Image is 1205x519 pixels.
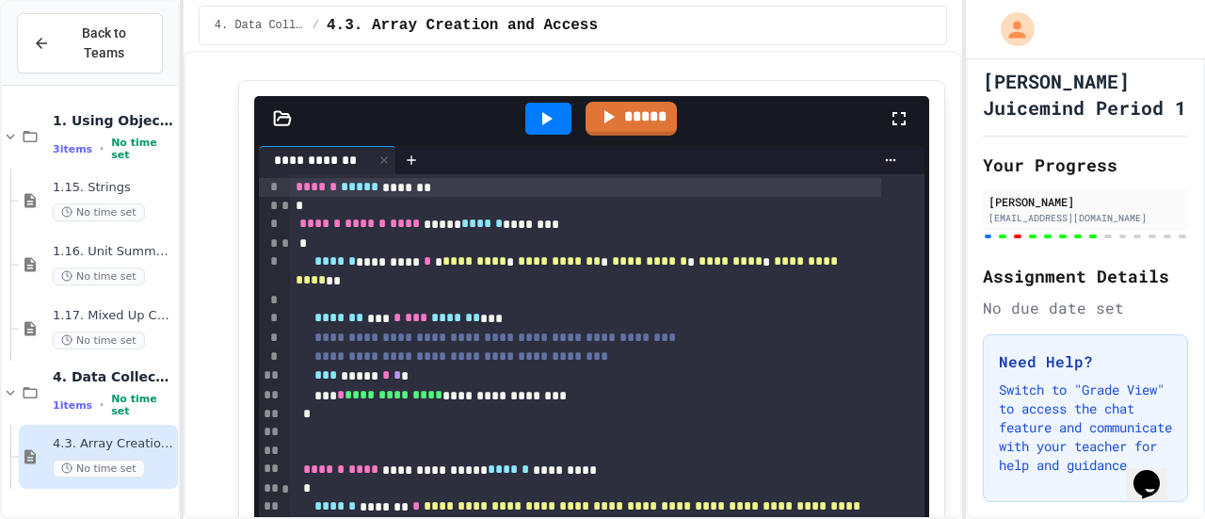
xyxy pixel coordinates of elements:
span: No time set [111,137,174,161]
span: No time set [53,268,145,285]
div: No due date set [983,297,1188,319]
h3: Need Help? [999,350,1172,373]
p: Switch to "Grade View" to access the chat feature and communicate with your teacher for help and ... [999,381,1172,475]
span: 1.17. Mixed Up Code Practice 1.1-1.6 [53,308,174,324]
span: 1. Using Objects and Methods [53,112,174,129]
span: No time set [53,460,145,478]
h2: Assignment Details [983,263,1188,289]
span: 4. Data Collections [53,368,174,385]
div: My Account [981,8,1039,51]
span: / [313,18,319,33]
span: Back to Teams [61,24,147,63]
span: 1.15. Strings [53,180,174,196]
h1: [PERSON_NAME] Juicemind Period 1 [983,68,1188,121]
div: [PERSON_NAME] [988,193,1182,210]
span: • [100,141,104,156]
span: No time set [111,393,174,417]
span: 1 items [53,399,92,412]
span: 1.16. Unit Summary 1a (1.1-1.6) [53,244,174,260]
span: 4.3. Array Creation and Access [327,14,598,37]
span: 4. Data Collections [215,18,305,33]
iframe: chat widget [1126,444,1186,500]
button: Back to Teams [17,13,163,73]
span: 4.3. Array Creation and Access [53,436,174,452]
h2: Your Progress [983,152,1188,178]
span: No time set [53,332,145,349]
span: No time set [53,203,145,221]
div: [EMAIL_ADDRESS][DOMAIN_NAME] [988,211,1182,225]
span: 3 items [53,143,92,155]
span: • [100,397,104,413]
